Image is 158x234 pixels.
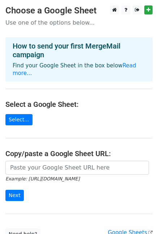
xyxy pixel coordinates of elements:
h3: Choose a Google Sheet [5,5,153,16]
p: Use one of the options below... [5,19,153,26]
h4: How to send your first MergeMail campaign [13,42,145,59]
h4: Copy/paste a Google Sheet URL: [5,149,153,158]
a: Read more... [13,62,136,76]
small: Example: [URL][DOMAIN_NAME] [5,176,80,181]
a: Select... [5,114,33,125]
p: Find your Google Sheet in the box below [13,62,145,77]
input: Next [5,190,24,201]
input: Paste your Google Sheet URL here [5,161,149,175]
h4: Select a Google Sheet: [5,100,153,109]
